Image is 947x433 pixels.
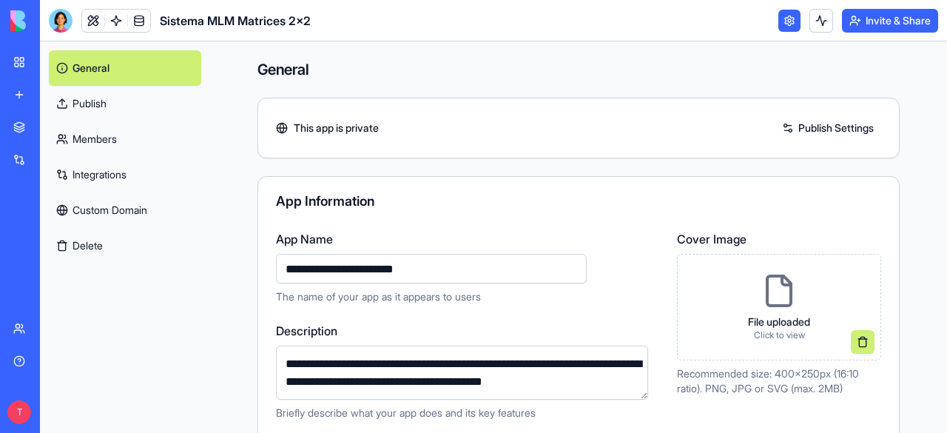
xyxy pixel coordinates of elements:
[276,322,659,340] label: Description
[257,59,900,80] h4: General
[49,86,201,121] a: Publish
[775,116,881,140] a: Publish Settings
[748,329,810,341] p: Click to view
[10,10,102,31] img: logo
[276,406,659,420] p: Briefly describe what your app does and its key features
[276,289,659,304] p: The name of your app as it appears to users
[49,157,201,192] a: Integrations
[49,121,201,157] a: Members
[276,195,881,208] div: App Information
[49,228,201,264] button: Delete
[7,400,31,424] span: T
[160,12,311,30] span: Sistema MLM Matrices 2x2
[49,192,201,228] a: Custom Domain
[677,230,881,248] label: Cover Image
[276,230,659,248] label: App Name
[294,121,379,135] span: This app is private
[677,254,881,360] div: File uploadedClick to view
[677,366,881,396] p: Recommended size: 400x250px (16:10 ratio). PNG, JPG or SVG (max. 2MB)
[748,315,810,329] p: File uploaded
[49,50,201,86] a: General
[842,9,938,33] button: Invite & Share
